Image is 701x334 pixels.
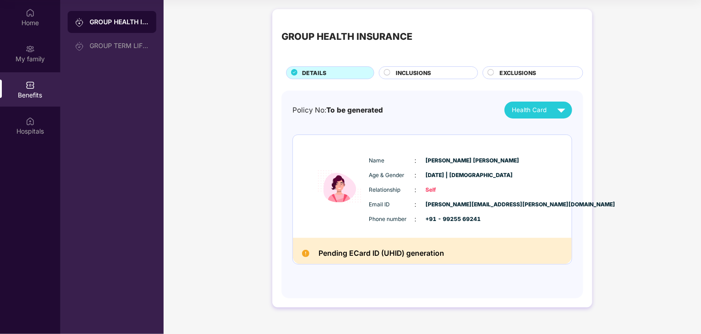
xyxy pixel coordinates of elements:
[319,247,444,259] h2: Pending ECard ID (UHID) generation
[90,17,149,27] div: GROUP HEALTH INSURANCE
[26,8,35,17] img: svg+xml;base64,PHN2ZyBpZD0iSG9tZSIgeG1sbnM9Imh0dHA6Ly93d3cudzMub3JnLzIwMDAvc3ZnIiB3aWR0aD0iMjAiIG...
[26,117,35,126] img: svg+xml;base64,PHN2ZyBpZD0iSG9zcGl0YWxzIiB4bWxucz0iaHR0cDovL3d3dy53My5vcmcvMjAwMC9zdmciIHdpZHRoPS...
[369,200,415,209] span: Email ID
[302,250,309,257] img: Pending
[505,102,572,119] button: Health Card
[75,18,84,27] img: svg+xml;base64,PHN2ZyB3aWR0aD0iMjAiIGhlaWdodD0iMjAiIHZpZXdCb3g9IjAgMCAyMCAyMCIgZmlsbD0ibm9uZSIgeG...
[426,200,472,209] span: [PERSON_NAME][EMAIL_ADDRESS][PERSON_NAME][DOMAIN_NAME]
[369,215,415,224] span: Phone number
[499,69,536,77] span: EXCLUSIONS
[26,44,35,54] img: svg+xml;base64,PHN2ZyB3aWR0aD0iMjAiIGhlaWdodD0iMjAiIHZpZXdCb3g9IjAgMCAyMCAyMCIgZmlsbD0ibm9uZSIgeG...
[415,185,417,195] span: :
[396,69,431,77] span: INCLUSIONS
[369,156,415,165] span: Name
[426,171,472,180] span: [DATE] | [DEMOGRAPHIC_DATA]
[281,29,412,44] div: GROUP HEALTH INSURANCE
[292,105,383,116] div: Policy No:
[312,146,367,227] img: icon
[369,171,415,180] span: Age & Gender
[415,199,417,210] span: :
[426,215,472,224] span: +91 - 99255 69241
[75,42,84,51] img: svg+xml;base64,PHN2ZyB3aWR0aD0iMjAiIGhlaWdodD0iMjAiIHZpZXdCb3g9IjAgMCAyMCAyMCIgZmlsbD0ibm9uZSIgeG...
[302,69,326,77] span: DETAILS
[326,106,383,114] span: To be generated
[415,214,417,224] span: :
[369,186,415,194] span: Relationship
[26,81,35,90] img: svg+xml;base64,PHN2ZyBpZD0iQmVuZWZpdHMiIHhtbG5zPSJodHRwOi8vd3d3LnczLm9yZy8yMDAwL3N2ZyIgd2lkdGg9Ij...
[426,156,472,165] span: [PERSON_NAME] [PERSON_NAME]
[90,42,149,49] div: GROUP TERM LIFE INSURANCE
[426,186,472,194] span: Self
[512,105,547,115] span: Health Card
[415,156,417,166] span: :
[415,170,417,180] span: :
[553,102,569,118] img: svg+xml;base64,PHN2ZyB4bWxucz0iaHR0cDovL3d3dy53My5vcmcvMjAwMC9zdmciIHZpZXdCb3g9IjAgMCAyNCAyNCIgd2...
